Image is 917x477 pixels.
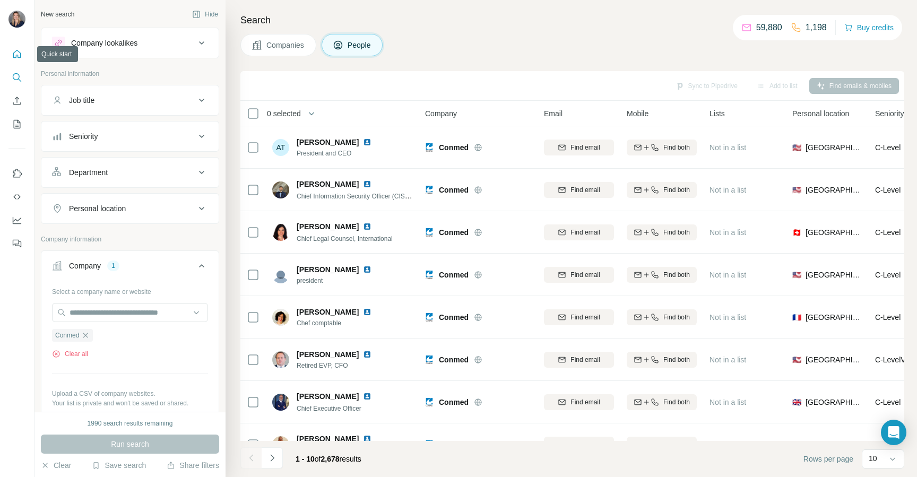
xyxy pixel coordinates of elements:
[544,267,614,283] button: Find email
[69,261,101,271] div: Company
[439,312,469,323] span: Conmed
[806,142,862,153] span: [GEOGRAPHIC_DATA]
[272,266,289,283] img: Avatar
[806,312,862,323] span: [GEOGRAPHIC_DATA]
[297,307,359,317] span: [PERSON_NAME]
[425,313,434,322] img: Logo of Conmed
[297,391,359,402] span: [PERSON_NAME]
[881,420,906,445] div: Open Intercom Messenger
[806,354,862,365] span: [GEOGRAPHIC_DATA]
[363,308,371,316] img: LinkedIn logo
[363,350,371,359] img: LinkedIn logo
[315,455,321,463] span: of
[439,142,469,153] span: Conmed
[8,164,25,183] button: Use Surfe on LinkedIn
[363,392,371,401] img: LinkedIn logo
[570,440,600,449] span: Find email
[792,312,801,323] span: 🇫🇷
[297,235,393,242] span: Chief Legal Counsel, International
[806,227,862,238] span: [GEOGRAPHIC_DATA]
[363,265,371,274] img: LinkedIn logo
[8,187,25,206] button: Use Surfe API
[663,143,690,152] span: Find both
[272,181,289,198] img: Avatar
[663,397,690,407] span: Find both
[52,389,208,398] p: Upload a CSV of company websites.
[425,186,434,194] img: Logo of Conmed
[806,397,862,407] span: [GEOGRAPHIC_DATA]
[439,354,469,365] span: Conmed
[875,355,911,364] span: C-Level VP
[844,20,894,35] button: Buy credits
[297,349,359,360] span: [PERSON_NAME]
[425,271,434,279] img: Logo of Conmed
[875,398,901,406] span: C-Level
[41,30,219,56] button: Company lookalikes
[875,186,901,194] span: C-Level
[41,196,219,221] button: Personal location
[297,318,384,328] span: Chef comptable
[8,211,25,230] button: Dashboard
[875,313,901,322] span: C-Level
[41,253,219,283] button: Company1
[272,436,289,453] img: Avatar
[544,437,614,453] button: Find email
[710,186,746,194] span: Not in a list
[167,460,219,471] button: Share filters
[439,439,469,450] span: Conmed
[297,361,384,370] span: Retired EVP, CFO
[297,276,384,285] span: president
[69,131,98,142] div: Seniority
[296,455,361,463] span: results
[792,354,801,365] span: 🇺🇸
[875,143,901,152] span: C-Level
[262,447,283,469] button: Navigate to next page
[544,309,614,325] button: Find email
[570,397,600,407] span: Find email
[69,95,94,106] div: Job title
[41,460,71,471] button: Clear
[627,108,648,119] span: Mobile
[663,440,690,449] span: Find both
[869,453,877,464] p: 10
[41,88,219,113] button: Job title
[425,398,434,406] img: Logo of Conmed
[52,398,208,408] p: Your list is private and won't be saved or shared.
[875,271,901,279] span: C-Level
[439,270,469,280] span: Conmed
[627,267,697,283] button: Find both
[348,40,372,50] span: People
[806,185,862,195] span: [GEOGRAPHIC_DATA]
[663,270,690,280] span: Find both
[8,234,25,253] button: Feedback
[297,264,359,275] span: [PERSON_NAME]
[792,227,801,238] span: 🇨🇭
[544,352,614,368] button: Find email
[570,270,600,280] span: Find email
[544,224,614,240] button: Find email
[663,185,690,195] span: Find both
[544,108,563,119] span: Email
[792,270,801,280] span: 🇺🇸
[240,13,904,28] h4: Search
[663,355,690,365] span: Find both
[570,143,600,152] span: Find email
[806,21,827,34] p: 1,198
[627,394,697,410] button: Find both
[185,6,226,22] button: Hide
[297,192,515,200] span: Chief Information Security Officer (CISO) and Chief Technology Officer (CTO)
[363,138,371,146] img: LinkedIn logo
[627,182,697,198] button: Find both
[8,68,25,87] button: Search
[107,261,119,271] div: 1
[296,455,315,463] span: 1 - 10
[806,439,862,450] span: [GEOGRAPHIC_DATA]
[8,45,25,64] button: Quick start
[363,435,371,443] img: LinkedIn logo
[425,228,434,237] img: Logo of Conmed
[69,167,108,178] div: Department
[710,271,746,279] span: Not in a list
[663,313,690,322] span: Find both
[297,179,359,189] span: [PERSON_NAME]
[710,313,746,322] span: Not in a list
